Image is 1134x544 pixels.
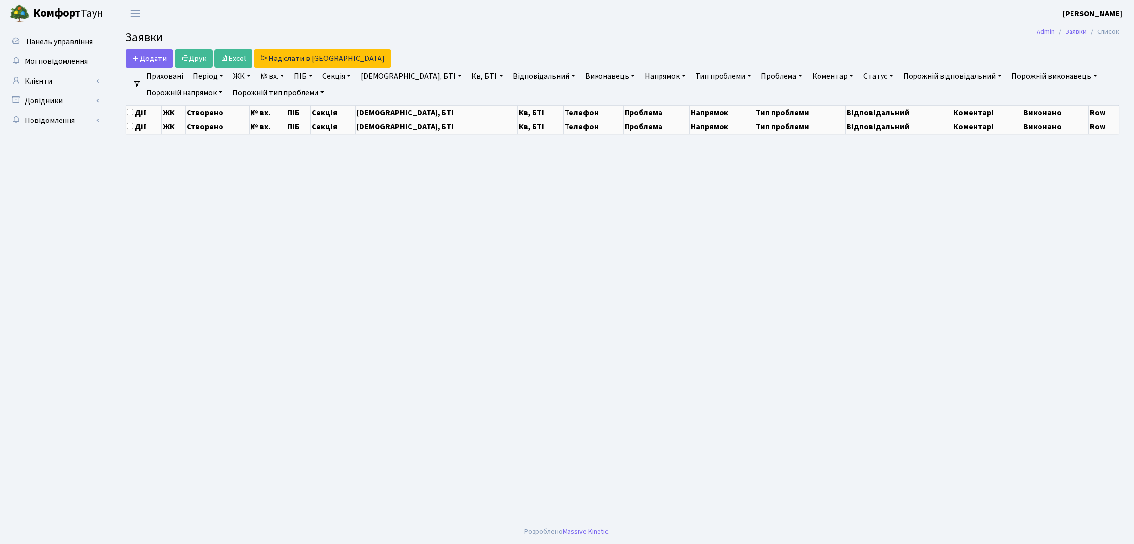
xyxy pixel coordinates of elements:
a: Статус [859,68,897,85]
li: Список [1087,27,1119,37]
a: Проблема [757,68,806,85]
a: Панель управління [5,32,103,52]
nav: breadcrumb [1022,22,1134,42]
a: Кв, БТІ [468,68,506,85]
th: ЖК [162,120,185,134]
a: Порожній напрямок [142,85,226,101]
th: Коментарі [952,120,1022,134]
a: Excel [214,49,252,68]
th: Напрямок [689,120,755,134]
a: [DEMOGRAPHIC_DATA], БТІ [357,68,466,85]
th: Секція [310,105,356,120]
a: Напрямок [641,68,690,85]
th: Напрямок [689,105,755,120]
a: Клієнти [5,71,103,91]
a: № вх. [256,68,288,85]
span: Заявки [126,29,163,46]
div: Розроблено . [524,526,610,537]
a: Довідники [5,91,103,111]
span: Додати [132,53,167,64]
a: ПІБ [290,68,316,85]
a: Надіслати в [GEOGRAPHIC_DATA] [254,49,391,68]
th: Кв, БТІ [518,120,564,134]
th: Кв, БТІ [518,105,564,120]
a: [PERSON_NAME] [1063,8,1122,20]
th: Створено [185,105,249,120]
th: Проблема [624,105,690,120]
th: Дії [126,105,162,120]
th: ПІБ [286,120,310,134]
a: Massive Kinetic [563,526,608,537]
th: ПІБ [286,105,310,120]
span: Панель управління [26,36,93,47]
th: Дії [126,120,162,134]
a: ЖК [229,68,254,85]
a: Admin [1037,27,1055,37]
img: logo.png [10,4,30,24]
th: № вх. [249,105,286,120]
th: Row [1088,105,1119,120]
a: Порожній виконавець [1008,68,1101,85]
a: Мої повідомлення [5,52,103,71]
a: Заявки [1065,27,1087,37]
th: Тип проблеми [755,105,846,120]
button: Переключити навігацію [123,5,148,22]
a: Коментар [808,68,857,85]
span: Мої повідомлення [25,56,88,67]
th: № вх. [249,120,286,134]
a: Додати [126,49,173,68]
th: Виконано [1022,120,1088,134]
th: Проблема [624,120,690,134]
a: Секція [318,68,355,85]
th: [DEMOGRAPHIC_DATA], БТІ [356,120,518,134]
th: Телефон [564,120,624,134]
a: Повідомлення [5,111,103,130]
th: Виконано [1022,105,1088,120]
th: Тип проблеми [755,120,846,134]
th: Відповідальний [846,105,952,120]
th: Створено [185,120,249,134]
a: Тип проблеми [692,68,755,85]
span: Таун [33,5,103,22]
th: ЖК [162,105,185,120]
b: Комфорт [33,5,81,21]
th: [DEMOGRAPHIC_DATA], БТІ [356,105,518,120]
a: Виконавець [581,68,639,85]
th: Секція [310,120,356,134]
th: Телефон [564,105,624,120]
a: Друк [175,49,213,68]
th: Відповідальний [846,120,952,134]
th: Row [1088,120,1119,134]
a: Період [189,68,227,85]
a: Приховані [142,68,187,85]
a: Порожній відповідальний [899,68,1006,85]
a: Порожній тип проблеми [228,85,328,101]
b: [PERSON_NAME] [1063,8,1122,19]
th: Коментарі [952,105,1022,120]
a: Відповідальний [509,68,579,85]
